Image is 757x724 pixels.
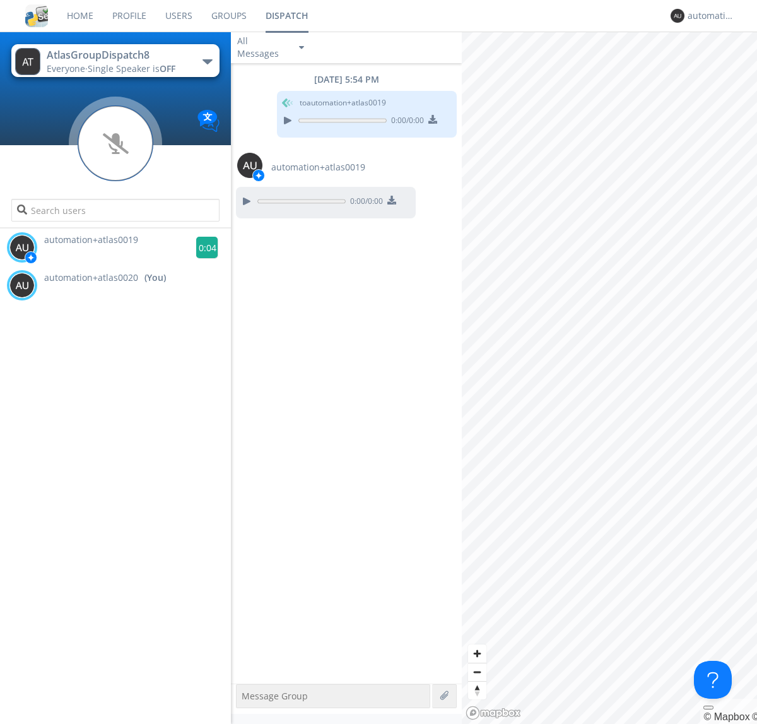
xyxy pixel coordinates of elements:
div: AtlasGroupDispatch8 [47,48,189,62]
img: 373638.png [671,9,684,23]
div: Everyone · [47,62,189,75]
div: All Messages [237,35,288,60]
a: Mapbox [703,711,749,722]
button: Zoom in [468,644,486,663]
span: 0:00 / 0:00 [346,196,383,210]
span: Single Speaker is [88,62,175,74]
span: OFF [160,62,175,74]
img: 373638.png [237,153,262,178]
a: Mapbox logo [466,706,521,720]
img: caret-down-sm.svg [299,46,304,49]
span: automation+atlas0019 [44,234,138,246]
img: cddb5a64eb264b2086981ab96f4c1ba7 [25,4,48,27]
div: automation+atlas0020 [688,9,735,22]
span: Zoom out [468,663,486,681]
img: Translation enabled [197,110,220,132]
button: Reset bearing to north [468,681,486,699]
img: 373638.png [15,48,40,75]
span: automation+atlas0019 [271,161,365,174]
input: Search users [11,199,219,222]
div: [DATE] 5:54 PM [231,73,462,86]
div: (You) [144,271,166,284]
img: download media button [428,115,437,124]
img: 373638.png [9,235,35,260]
span: to automation+atlas0019 [300,97,386,109]
span: automation+atlas0020 [44,271,138,284]
button: AtlasGroupDispatch8Everyone·Single Speaker isOFF [11,44,219,77]
button: Zoom out [468,663,486,681]
img: 373638.png [9,273,35,298]
iframe: Toggle Customer Support [694,661,732,699]
img: download media button [387,196,396,205]
button: Toggle attribution [703,706,713,709]
span: 0:00 / 0:00 [387,115,424,129]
